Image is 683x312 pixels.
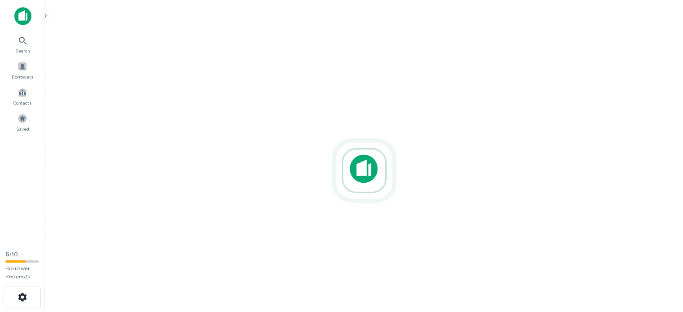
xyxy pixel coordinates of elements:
a: Borrowers [3,58,42,82]
span: 6 / 10 [5,251,18,258]
span: Saved [16,125,29,132]
a: Contacts [3,84,42,108]
span: Borrower Requests [5,265,31,280]
span: Search [15,47,30,54]
span: Contacts [13,99,31,106]
iframe: Chat Widget [638,240,683,283]
a: Search [3,32,42,56]
img: capitalize-icon.png [14,7,31,25]
span: Borrowers [12,73,33,80]
a: Saved [3,110,42,134]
